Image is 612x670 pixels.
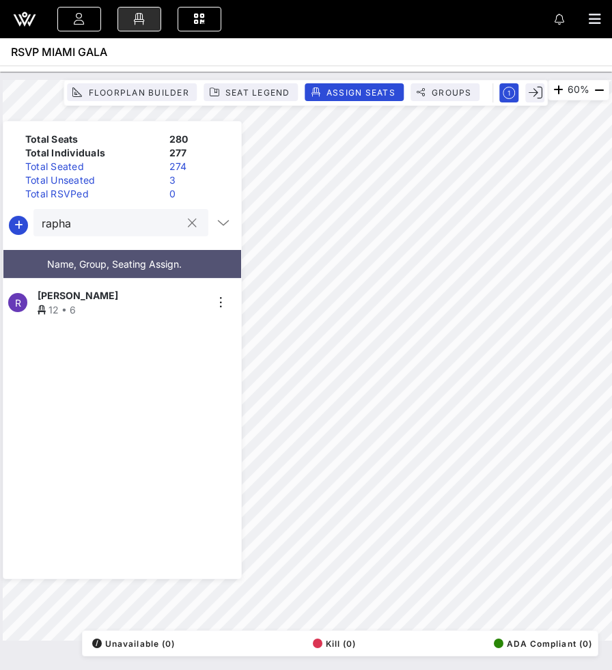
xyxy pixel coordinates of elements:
[20,173,164,187] div: Total Unseated
[164,173,236,187] div: 3
[309,634,357,653] button: Kill (0)
[38,303,206,317] div: 12 • 6
[431,87,472,98] span: Groups
[164,160,236,173] div: 274
[88,634,175,653] button: /Unavailable (0)
[225,87,290,98] span: Seat Legend
[326,87,395,98] span: Assign Seats
[411,83,480,101] button: Groups
[67,83,197,101] button: Floorplan Builder
[548,80,609,100] div: 60%
[38,288,118,303] span: [PERSON_NAME]
[164,146,236,160] div: 277
[15,297,21,309] span: R
[20,146,164,160] div: Total Individuals
[494,639,592,649] span: ADA Compliant (0)
[20,132,164,146] div: Total Seats
[164,132,236,146] div: 280
[87,87,189,98] span: Floorplan Builder
[305,83,404,101] button: Assign Seats
[313,639,357,649] span: Kill (0)
[47,258,182,270] span: Name, Group, Seating Assign.
[20,187,164,201] div: Total RSVPed
[490,634,592,653] button: ADA Compliant (0)
[11,44,107,60] span: RSVP MIAMI GALA
[92,639,175,649] span: Unavailable (0)
[188,217,197,230] button: clear icon
[204,83,298,101] button: Seat Legend
[164,187,236,201] div: 0
[92,639,102,648] div: /
[20,160,164,173] div: Total Seated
